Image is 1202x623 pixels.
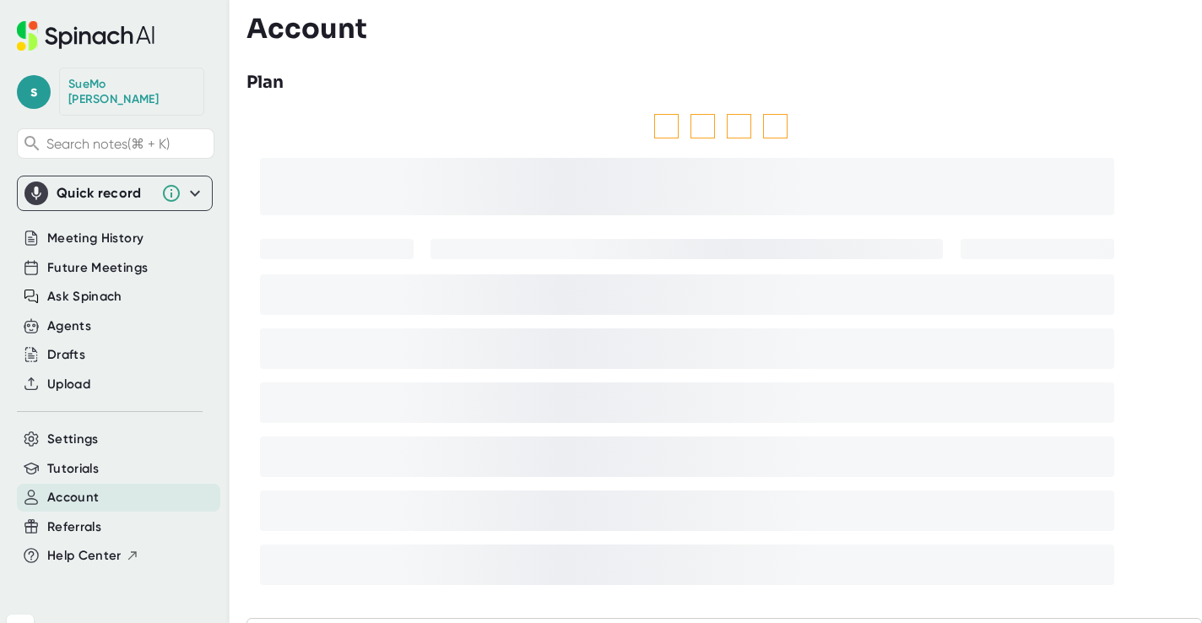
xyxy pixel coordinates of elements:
span: s [17,75,51,109]
div: Quick record [57,185,153,202]
button: Drafts [47,345,85,365]
button: Settings [47,430,99,449]
button: Help Center [47,546,139,566]
button: Ask Spinach [47,287,122,306]
span: Help Center [47,546,122,566]
button: Account [47,488,99,507]
h3: Account [246,13,367,45]
div: Quick record [24,176,205,210]
button: Tutorials [47,459,99,479]
span: Search notes (⌘ + K) [46,136,209,152]
button: Future Meetings [47,258,148,278]
button: Referrals [47,517,101,537]
button: Agents [47,317,91,336]
button: Meeting History [47,229,143,248]
button: Upload [47,375,90,394]
h3: Plan [246,70,284,95]
div: SueMo Morris [68,77,195,106]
